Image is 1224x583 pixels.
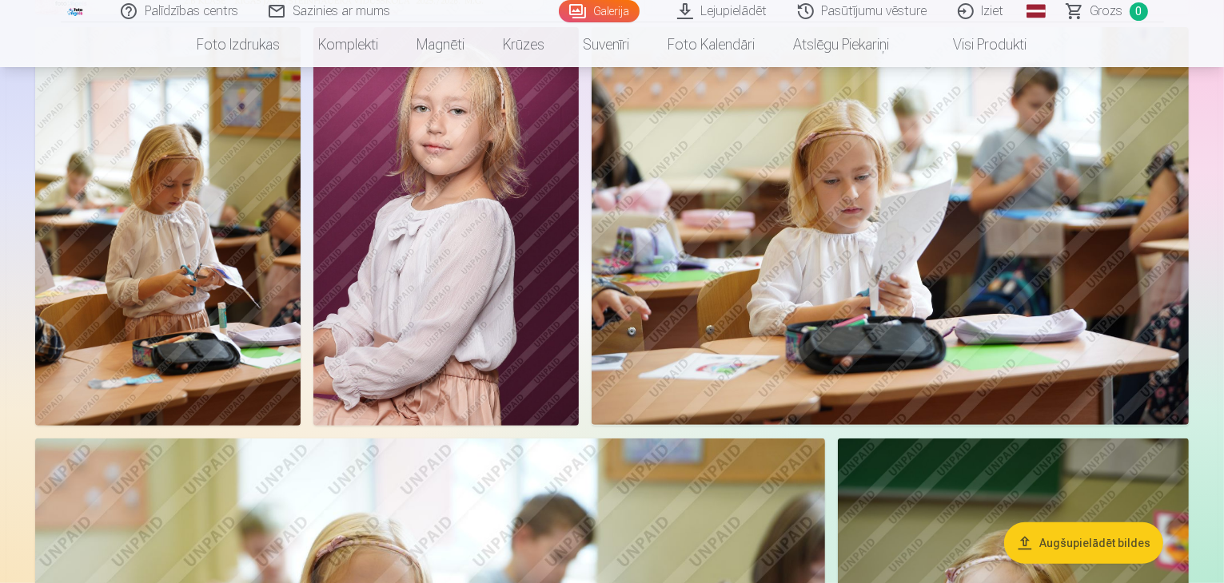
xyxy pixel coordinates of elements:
a: Foto izdrukas [178,22,300,67]
span: 0 [1130,2,1148,21]
a: Atslēgu piekariņi [775,22,909,67]
button: Augšupielādēt bildes [1004,522,1163,564]
span: Grozs [1090,2,1123,21]
a: Suvenīri [564,22,649,67]
a: Magnēti [398,22,484,67]
a: Komplekti [300,22,398,67]
a: Krūzes [484,22,564,67]
img: /fa1 [67,6,85,16]
a: Foto kalendāri [649,22,775,67]
a: Visi produkti [909,22,1047,67]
